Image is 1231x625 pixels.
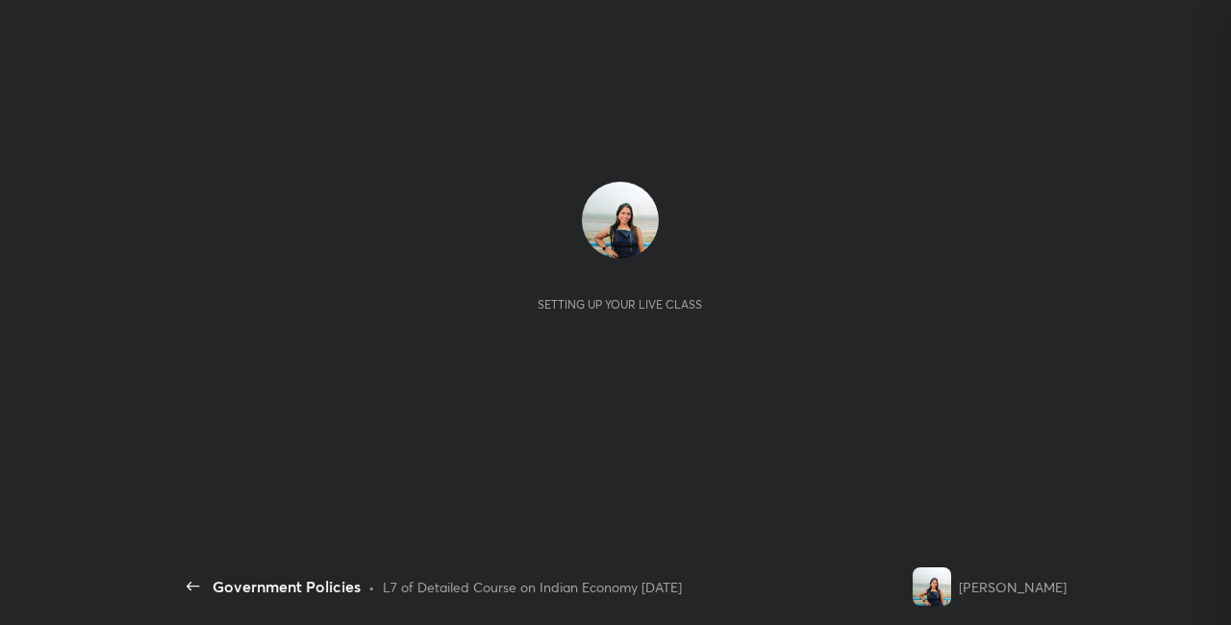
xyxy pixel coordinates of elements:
[213,575,361,598] div: Government Policies
[368,577,375,597] div: •
[959,577,1067,597] div: [PERSON_NAME]
[913,567,951,606] img: 7b2fb93e2a404dc19183bb1ccf9e4b77.jpg
[538,297,702,312] div: Setting up your live class
[582,182,659,259] img: 7b2fb93e2a404dc19183bb1ccf9e4b77.jpg
[383,577,682,597] div: L7 of Detailed Course on Indian Economy [DATE]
